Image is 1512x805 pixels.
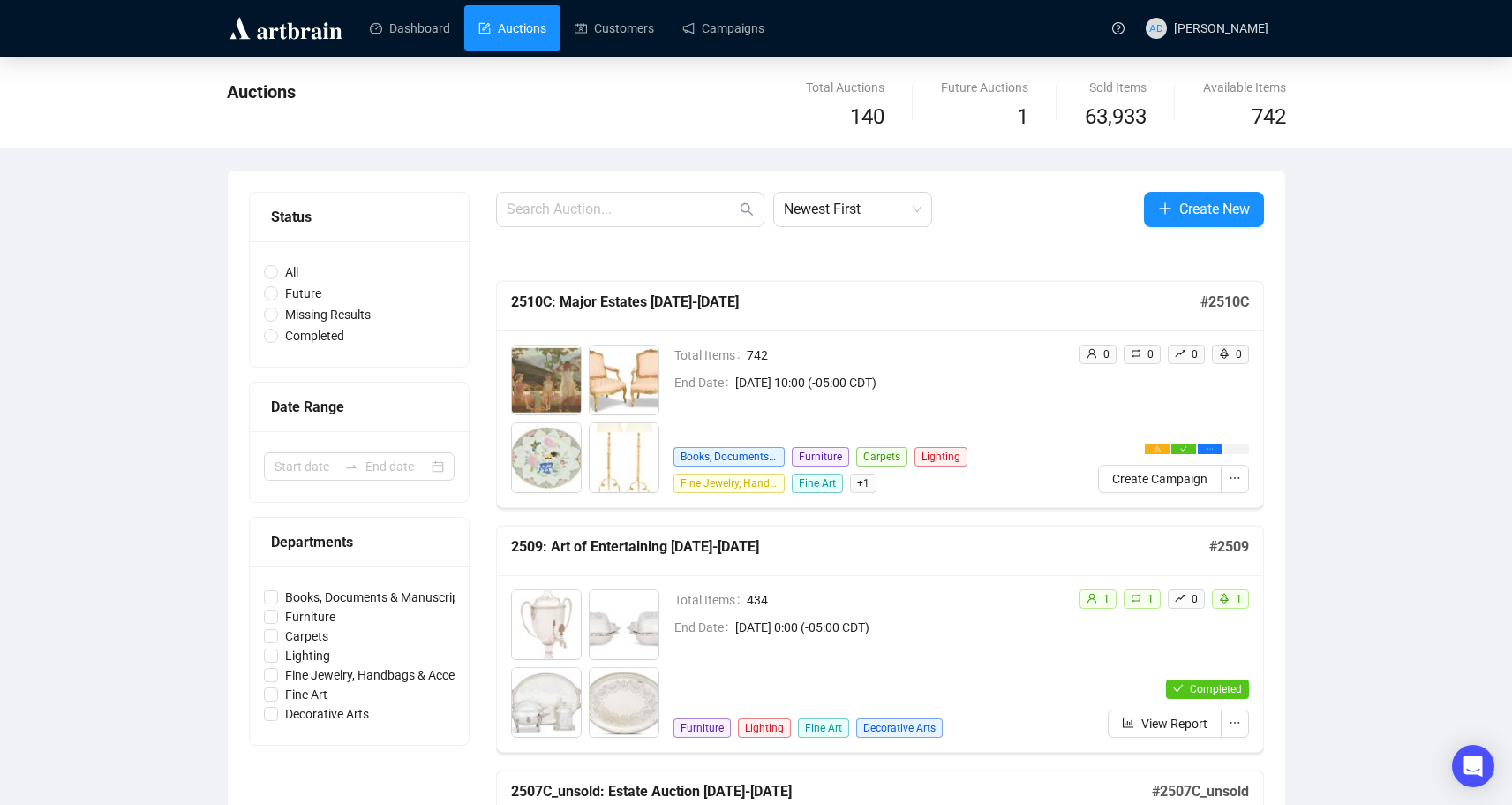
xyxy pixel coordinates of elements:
[850,474,876,493] span: + 1
[1209,536,1249,558] h5: # 2509
[1158,201,1172,216] span: plus
[511,536,1209,558] h5: 2509: Art of Entertaining [DATE]-[DATE]
[1141,714,1207,733] span: View Report
[1236,593,1242,605] span: 1
[278,262,305,282] span: All
[278,646,337,665] span: Lighting
[806,78,884,97] div: Total Auctions
[1085,101,1147,134] span: 63,933
[590,423,658,492] img: 4_1.jpg
[1131,348,1141,359] span: retweet
[1173,683,1184,694] span: check
[590,668,658,737] img: 4_1.jpg
[1087,348,1097,359] span: user
[344,459,358,474] span: to
[673,718,731,738] span: Furniture
[1192,348,1198,361] span: 0
[512,346,581,414] img: 1_1.jpg
[1085,78,1147,97] div: Sold Items
[271,206,448,228] div: Status
[1200,292,1249,313] h5: # 2510C
[1152,781,1249,802] h5: # 2507C_unsold
[740,202,754,216] span: search
[1236,348,1242,361] span: 0
[673,474,785,493] span: Fine Jewelry, Handbags & Accessories
[1229,717,1241,729] span: ellipsis
[735,618,1064,637] span: [DATE] 0:00 (-05:00 CDT)
[674,346,747,365] span: Total Items
[278,326,351,346] span: Completed
[590,590,658,659] img: 2_1.jpg
[1103,593,1110,605] span: 1
[344,459,358,474] span: swap-right
[278,305,378,324] span: Missing Results
[1122,717,1134,729] span: bar-chart
[1175,593,1185,604] span: rise
[1017,104,1028,129] span: 1
[1219,348,1230,359] span: rocket
[1174,21,1268,35] span: [PERSON_NAME]
[227,14,345,42] img: logo
[1180,445,1187,452] span: check
[278,627,335,646] span: Carpets
[227,81,296,103] span: Auctions
[1252,104,1286,129] span: 742
[278,607,342,627] span: Furniture
[1452,745,1494,787] div: Open Intercom Messenger
[738,718,791,738] span: Lighting
[1190,683,1242,695] span: Completed
[856,718,943,738] span: Decorative Arts
[271,396,448,418] div: Date Range
[1229,472,1241,484] span: ellipsis
[1103,348,1110,361] span: 0
[365,457,428,476] input: End date
[511,781,1152,802] h5: 2507C_unsold: Estate Auction [DATE]-[DATE]
[575,5,654,51] a: Customers
[792,447,849,467] span: Furniture
[478,5,546,51] a: Auctions
[673,447,785,467] span: Books, Documents & Manuscripts
[496,281,1264,508] a: 2510C: Major Estates [DATE]-[DATE]#2510CTotal Items742End Date[DATE] 10:00 (-05:00 CDT)Books, Doc...
[914,447,967,467] span: Lighting
[507,199,736,220] input: Search Auction...
[1112,22,1125,34] span: question-circle
[278,665,500,685] span: Fine Jewelry, Handbags & Accessories
[1147,593,1154,605] span: 1
[747,590,1064,610] span: 434
[278,704,376,724] span: Decorative Arts
[271,531,448,553] div: Departments
[511,292,1200,313] h5: 2510C: Major Estates [DATE]-[DATE]
[1179,198,1250,220] span: Create New
[496,526,1264,753] a: 2509: Art of Entertaining [DATE]-[DATE]#2509Total Items434End Date[DATE] 0:00 (-05:00 CDT)Furnitu...
[590,346,658,414] img: 2_1.jpg
[512,423,581,492] img: 3_1.jpg
[674,618,735,637] span: End Date
[278,588,477,607] span: Books, Documents & Manuscripts
[1192,593,1198,605] span: 0
[1149,19,1162,36] span: AD
[1154,445,1161,452] span: warning
[798,718,849,738] span: Fine Art
[370,5,450,51] a: Dashboard
[1203,78,1286,97] div: Available Items
[278,284,328,303] span: Future
[850,104,884,129] span: 140
[1098,465,1222,493] button: Create Campaign
[674,373,735,392] span: End Date
[512,590,581,659] img: 1_1.jpg
[1147,348,1154,361] span: 0
[735,373,1064,392] span: [DATE] 10:00 (-05:00 CDT)
[1131,593,1141,604] span: retweet
[512,668,581,737] img: 3_1.jpg
[278,685,335,704] span: Fine Art
[1175,348,1185,359] span: rise
[1108,710,1222,738] button: View Report
[1144,192,1264,227] button: Create New
[1087,593,1097,604] span: user
[1207,445,1214,452] span: ellipsis
[784,193,921,226] span: Newest First
[674,590,747,610] span: Total Items
[1219,593,1230,604] span: rocket
[682,5,764,51] a: Campaigns
[1112,469,1207,489] span: Create Campaign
